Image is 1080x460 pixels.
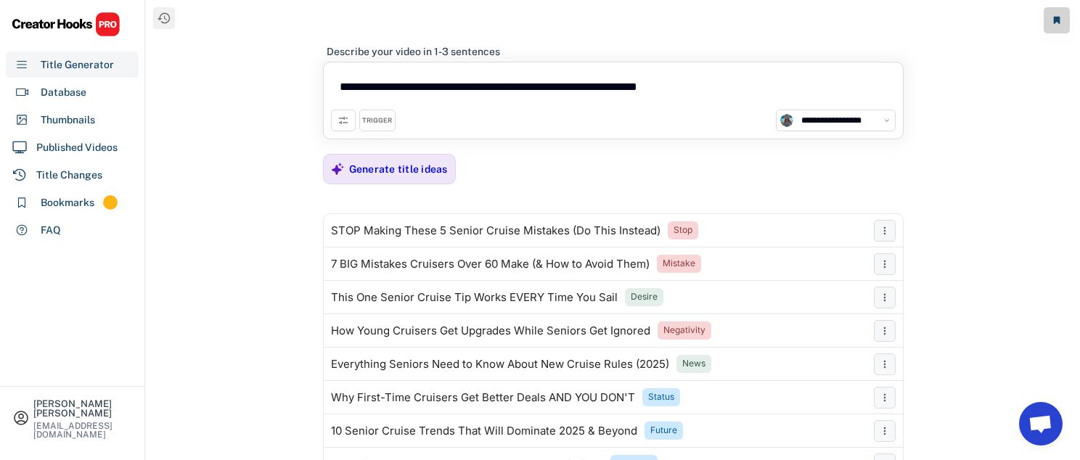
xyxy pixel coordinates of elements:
div: Generate title ideas [349,163,448,176]
img: CHPRO%20Logo.svg [12,12,120,37]
div: Everything Seniors Need to Know About New Cruise Rules (2025) [331,358,669,370]
div: Published Videos [36,140,118,155]
div: Why First-Time Cruisers Get Better Deals AND YOU DON'T [331,392,635,403]
div: 10 Senior Cruise Trends That Will Dominate 2025 & Beyond [331,425,637,437]
div: FAQ [41,223,61,238]
div: How Young Cruisers Get Upgrades While Seniors Get Ignored [331,325,650,337]
div: Status [648,391,674,403]
div: [EMAIL_ADDRESS][DOMAIN_NAME] [33,422,132,439]
div: Title Generator [41,57,114,73]
div: STOP Making These 5 Senior Cruise Mistakes (Do This Instead) [331,225,660,237]
div: Future [650,424,677,437]
div: Stop [674,224,692,237]
div: Mistake [663,258,695,270]
div: Database [41,85,86,100]
div: Title Changes [36,168,102,183]
div: Negativity [663,324,705,337]
div: [PERSON_NAME] [PERSON_NAME] [33,399,132,418]
div: This One Senior Cruise Tip Works EVERY Time You Sail [331,292,618,303]
div: Thumbnails [41,112,95,128]
div: TRIGGER [362,116,392,126]
div: Desire [631,291,658,303]
a: Open chat [1019,402,1063,445]
div: Describe your video in 1-3 sentences [327,45,500,58]
div: 7 BIG Mistakes Cruisers Over 60 Make (& How to Avoid Them) [331,258,650,270]
div: Bookmarks [41,195,94,210]
img: unnamed.jpg [780,114,793,127]
div: News [682,358,705,370]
